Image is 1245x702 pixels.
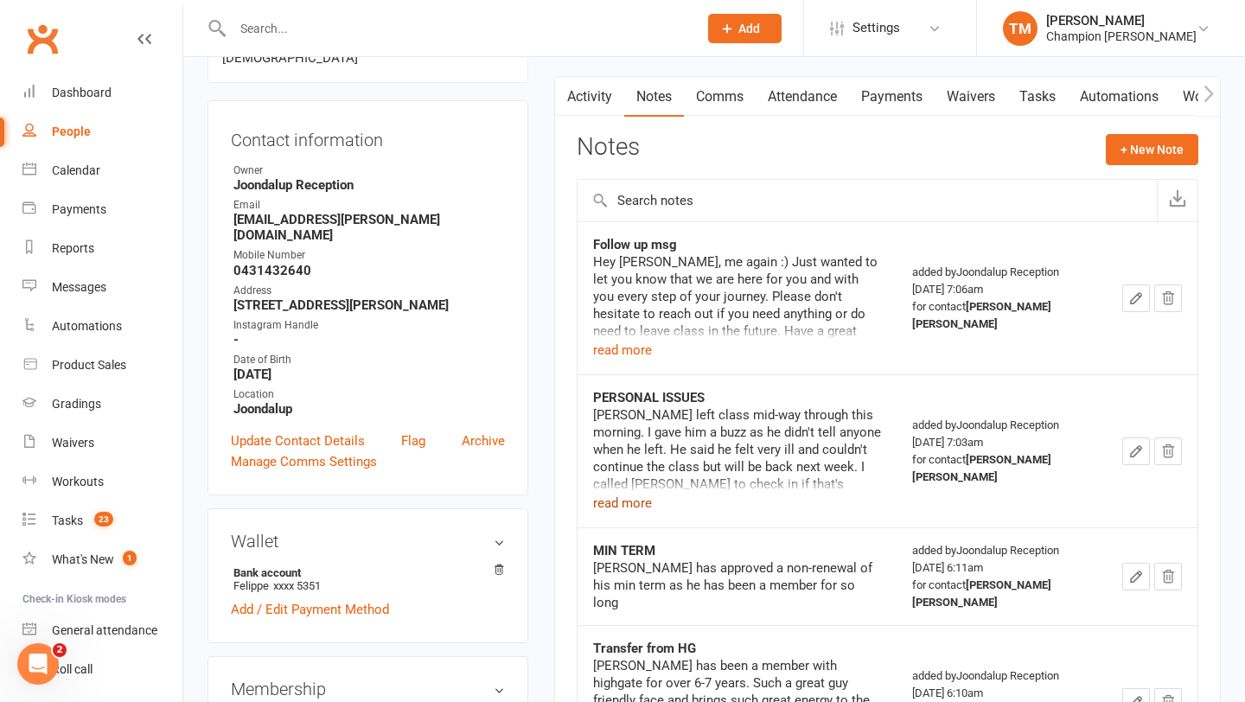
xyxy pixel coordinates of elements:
[593,340,652,361] button: read more
[593,406,882,545] div: [PERSON_NAME] left class mid-way through this morning. I gave him a buzz as he didn't tell anyone...
[22,190,182,229] a: Payments
[912,451,1091,486] div: for contact
[708,14,782,43] button: Add
[577,134,640,165] h3: Notes
[123,551,137,565] span: 1
[1007,77,1068,117] a: Tasks
[231,599,389,620] a: Add / Edit Payment Method
[1046,13,1197,29] div: [PERSON_NAME]
[273,579,321,592] span: xxxx 5351
[912,577,1091,611] div: for contact
[912,264,1091,333] div: added by Joondalup Reception [DATE] 7:06am
[222,50,358,66] span: [DEMOGRAPHIC_DATA]
[593,641,696,656] strong: Transfer from HG
[624,77,684,117] a: Notes
[227,16,686,41] input: Search...
[52,662,93,676] div: Roll call
[233,332,505,348] strong: -
[22,650,182,689] a: Roll call
[593,559,882,611] div: [PERSON_NAME] has approved a non-renewal of his min term as he has been a member for so long
[555,77,624,117] a: Activity
[593,390,705,405] strong: PERSONAL ISSUES
[233,401,505,417] strong: Joondalup
[233,367,505,382] strong: [DATE]
[684,77,756,117] a: Comms
[52,358,126,372] div: Product Sales
[593,543,655,558] strong: MIN TERM
[578,180,1157,221] input: Search notes
[233,212,505,243] strong: [EMAIL_ADDRESS][PERSON_NAME][DOMAIN_NAME]
[233,247,505,264] div: Mobile Number
[849,77,935,117] a: Payments
[233,317,505,334] div: Instagram Handle
[233,263,505,278] strong: 0431432640
[94,512,113,526] span: 23
[22,151,182,190] a: Calendar
[462,431,505,451] a: Archive
[593,237,677,252] strong: Follow up msg
[912,578,1051,609] strong: [PERSON_NAME] [PERSON_NAME]
[756,77,849,117] a: Attendance
[233,283,505,299] div: Address
[738,22,760,35] span: Add
[233,386,505,403] div: Location
[233,297,505,313] strong: [STREET_ADDRESS][PERSON_NAME]
[22,112,182,151] a: People
[233,566,496,579] strong: Bank account
[52,86,112,99] div: Dashboard
[22,346,182,385] a: Product Sales
[52,475,104,488] div: Workouts
[22,307,182,346] a: Automations
[1003,11,1037,46] div: TM
[52,436,94,450] div: Waivers
[912,300,1051,330] strong: [PERSON_NAME] [PERSON_NAME]
[912,417,1091,486] div: added by Joondalup Reception [DATE] 7:03am
[22,229,182,268] a: Reports
[233,352,505,368] div: Date of Birth
[52,280,106,294] div: Messages
[231,680,505,699] h3: Membership
[231,451,377,472] a: Manage Comms Settings
[912,542,1091,611] div: added by Joondalup Reception [DATE] 6:11am
[22,540,182,579] a: What's New1
[231,564,505,595] li: Felippe
[1046,29,1197,44] div: Champion [PERSON_NAME]
[852,9,900,48] span: Settings
[22,501,182,540] a: Tasks 23
[52,124,91,138] div: People
[22,463,182,501] a: Workouts
[52,397,101,411] div: Gradings
[231,124,505,150] h3: Contact information
[912,453,1051,483] strong: [PERSON_NAME] [PERSON_NAME]
[935,77,1007,117] a: Waivers
[1106,134,1198,165] button: + New Note
[52,514,83,527] div: Tasks
[22,611,182,650] a: General attendance kiosk mode
[1068,77,1171,117] a: Automations
[22,424,182,463] a: Waivers
[52,202,106,216] div: Payments
[912,298,1091,333] div: for contact
[52,163,100,177] div: Calendar
[22,73,182,112] a: Dashboard
[21,17,64,61] a: Clubworx
[233,197,505,214] div: Email
[593,493,652,514] button: read more
[231,532,505,551] h3: Wallet
[17,643,59,685] iframe: Intercom live chat
[52,552,114,566] div: What's New
[52,319,122,333] div: Automations
[52,241,94,255] div: Reports
[233,177,505,193] strong: Joondalup Reception
[53,643,67,657] span: 2
[401,431,425,451] a: Flag
[593,253,882,409] div: Hey [PERSON_NAME], me again :) Just wanted to let you know that we are here for you and with you ...
[52,623,157,637] div: General attendance
[22,268,182,307] a: Messages
[22,385,182,424] a: Gradings
[231,431,365,451] a: Update Contact Details
[233,163,505,179] div: Owner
